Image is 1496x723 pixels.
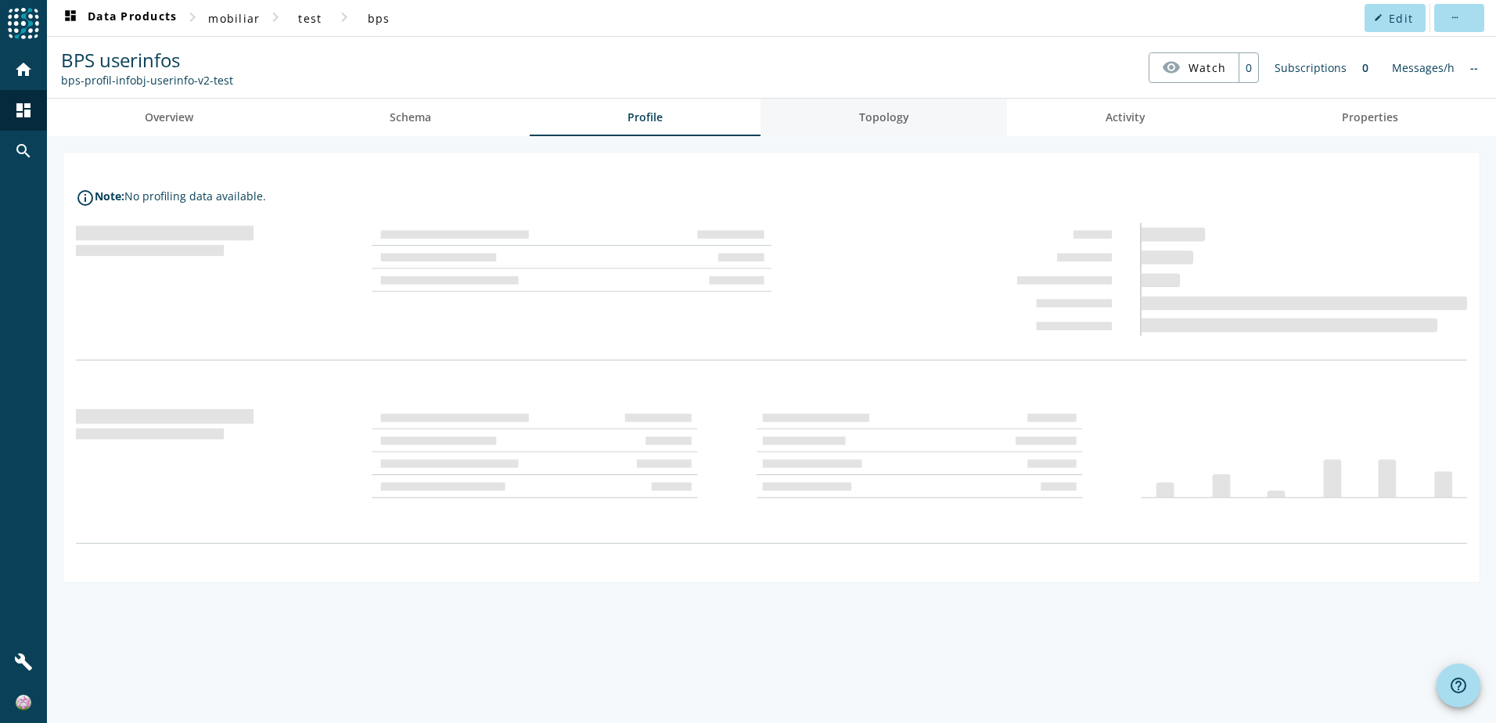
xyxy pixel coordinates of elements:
img: empty-content [76,223,1467,544]
mat-icon: more_horiz [1450,13,1458,22]
span: Data Products [61,9,177,27]
div: Messages/h [1384,52,1462,83]
span: Activity [1106,112,1145,123]
button: mobiliar [202,4,266,32]
div: No information [1462,52,1486,83]
mat-icon: visibility [1162,58,1181,77]
div: Kafka Topic: bps-profil-infobj-userinfo-v2-test [61,73,233,88]
button: test [285,4,335,32]
button: Watch [1149,53,1239,81]
div: 0 [1354,52,1376,83]
mat-icon: chevron_right [266,8,285,27]
img: f0a3c47199ac1ae032db77f2527c5c56 [16,695,31,710]
span: Topology [859,112,909,123]
i: info_outline [76,189,95,207]
mat-icon: dashboard [14,101,33,120]
button: Data Products [55,4,183,32]
button: bps [354,4,404,32]
img: spoud-logo.svg [8,8,39,39]
mat-icon: chevron_right [183,8,202,27]
span: Profile [628,112,663,123]
div: Note: [95,189,124,203]
span: Watch [1189,54,1226,81]
mat-icon: home [14,60,33,79]
span: Properties [1342,112,1398,123]
div: No profiling data available. [124,189,266,203]
span: Edit [1389,11,1413,26]
span: BPS userinfos [61,47,180,73]
span: bps [368,11,390,26]
span: test [298,11,322,26]
mat-icon: build [14,653,33,671]
div: 0 [1239,53,1258,82]
mat-icon: chevron_right [335,8,354,27]
mat-icon: edit [1374,13,1383,22]
mat-icon: dashboard [61,9,80,27]
span: mobiliar [208,11,260,26]
mat-icon: help_outline [1449,676,1468,695]
span: Schema [390,112,431,123]
div: Subscriptions [1267,52,1354,83]
button: Edit [1365,4,1426,32]
mat-icon: search [14,142,33,160]
span: Overview [145,112,193,123]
